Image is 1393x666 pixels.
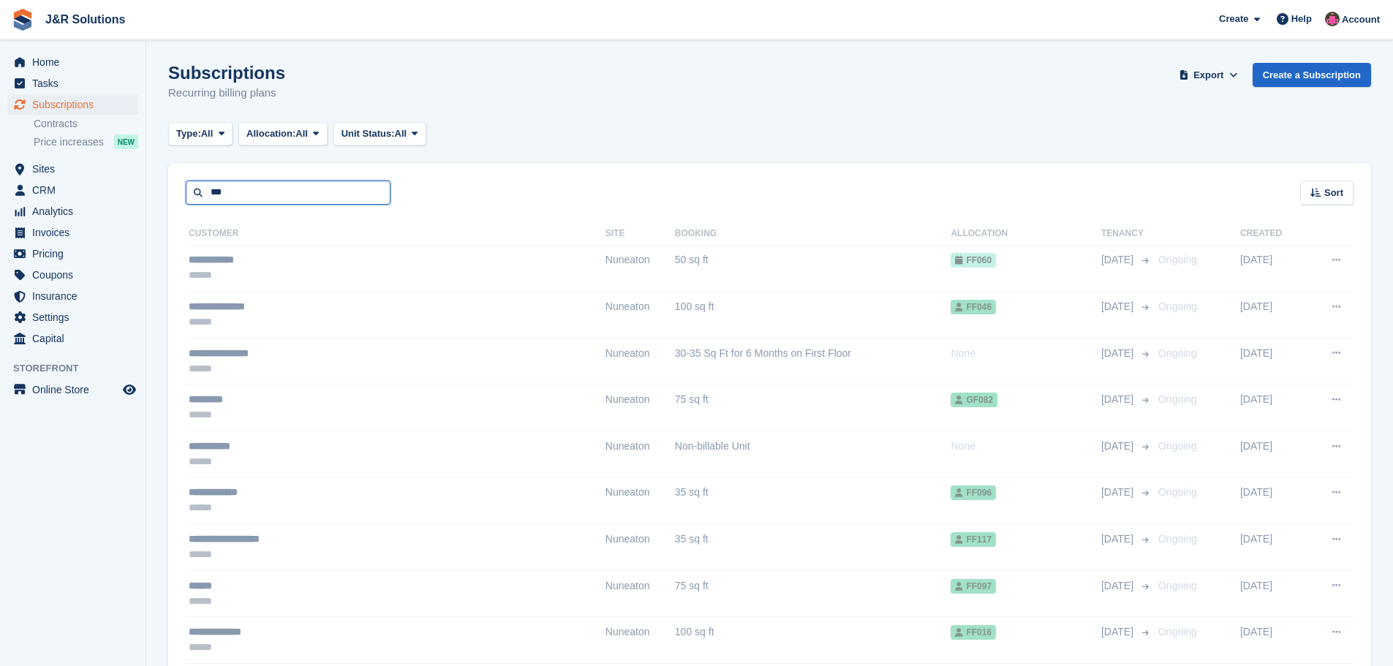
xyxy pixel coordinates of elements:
a: menu [7,328,138,349]
h1: Subscriptions [168,63,285,83]
span: Insurance [32,286,120,306]
span: Price increases [34,135,104,149]
span: CRM [32,180,120,200]
span: Settings [32,307,120,328]
span: Invoices [32,222,120,243]
a: menu [7,94,138,115]
a: menu [7,243,138,264]
span: Home [32,52,120,72]
img: stora-icon-8386f47178a22dfd0bd8f6a31ec36ba5ce8667c1dd55bd0f319d3a0aa187defe.svg [12,9,34,31]
a: menu [7,307,138,328]
span: Capital [32,328,120,349]
a: Contracts [34,117,138,131]
span: Pricing [32,243,120,264]
a: Price increases NEW [34,134,138,150]
img: Julie Morgan [1325,12,1340,26]
p: Recurring billing plans [168,85,285,102]
a: Create a Subscription [1253,63,1371,87]
span: Storefront [13,361,146,376]
a: menu [7,286,138,306]
span: Coupons [32,265,120,285]
span: Subscriptions [32,94,120,115]
span: Help [1291,12,1312,26]
span: Create [1219,12,1248,26]
a: menu [7,222,138,243]
div: NEW [114,135,138,149]
span: Online Store [32,379,120,400]
a: J&R Solutions [39,7,131,31]
span: Analytics [32,201,120,222]
a: menu [7,379,138,400]
span: Sites [32,159,120,179]
span: Export [1193,68,1223,83]
span: Tasks [32,73,120,94]
a: menu [7,159,138,179]
a: menu [7,265,138,285]
a: menu [7,73,138,94]
span: Account [1342,12,1380,27]
a: menu [7,201,138,222]
a: menu [7,52,138,72]
button: Export [1177,63,1241,87]
a: menu [7,180,138,200]
a: Preview store [121,381,138,398]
